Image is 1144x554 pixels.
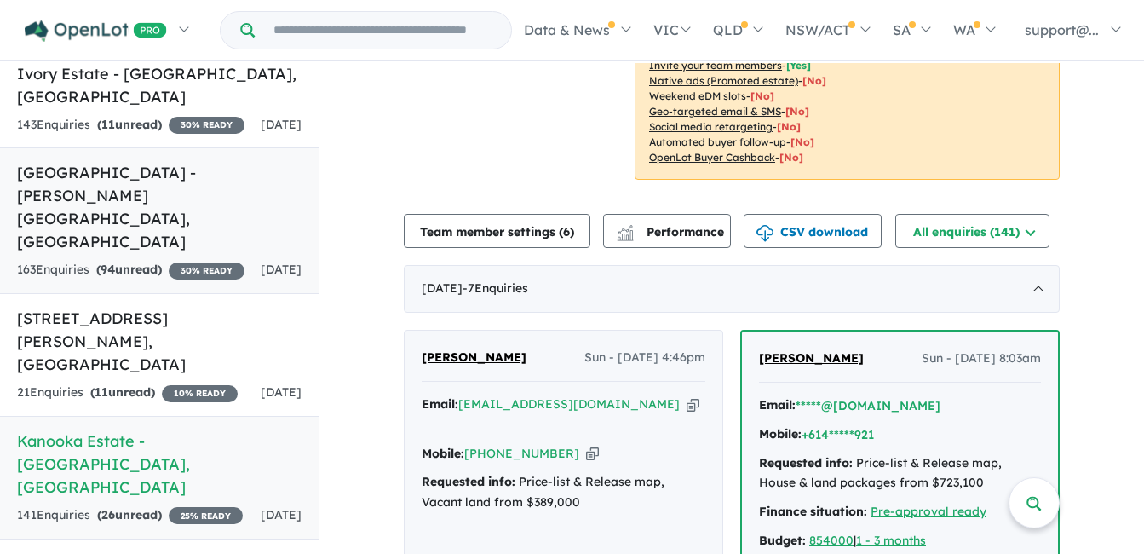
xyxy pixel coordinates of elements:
span: [DATE] [261,507,302,522]
span: [No] [802,74,826,87]
span: [ Yes ] [786,59,811,72]
span: 10 % READY [162,385,238,402]
a: Pre-approval ready [871,504,986,519]
strong: Email: [422,396,458,412]
span: Sun - [DATE] 8:03am [922,349,1041,369]
u: Native ads (Promoted estate) [649,74,798,87]
strong: ( unread) [90,384,155,400]
div: 21 Enquir ies [17,383,238,403]
a: [EMAIL_ADDRESS][DOMAIN_NAME] [458,396,680,412]
button: Team member settings (6) [404,214,590,248]
u: Weekend eDM slots [649,89,746,102]
div: | [759,531,1041,551]
span: Sun - [DATE] 4:46pm [584,348,705,368]
span: - 7 Enquir ies [463,280,528,296]
span: 25 % READY [169,507,243,524]
span: Performance [619,224,724,239]
span: [No] [779,151,803,164]
a: [PERSON_NAME] [422,348,526,368]
h5: Kanooka Estate - [GEOGRAPHIC_DATA] , [GEOGRAPHIC_DATA] [17,430,302,499]
u: Geo-targeted email & SMS [649,105,781,118]
strong: Email: [759,397,796,413]
button: Performance [603,214,731,248]
strong: Finance situation: [759,504,867,519]
u: Social media retargeting [649,120,773,133]
h5: [STREET_ADDRESS][PERSON_NAME] , [GEOGRAPHIC_DATA] [17,307,302,376]
input: Try estate name, suburb, builder or developer [258,12,508,49]
button: CSV download [744,214,882,248]
div: 163 Enquir ies [17,260,244,280]
strong: ( unread) [96,262,162,277]
div: 141 Enquir ies [17,505,243,526]
strong: ( unread) [97,117,162,132]
button: Copy [586,445,599,463]
strong: ( unread) [97,507,162,522]
img: download icon [756,225,773,242]
span: [DATE] [261,384,302,400]
span: 94 [101,262,115,277]
u: OpenLot Buyer Cashback [649,151,775,164]
span: [No] [785,105,809,118]
span: 11 [101,117,115,132]
span: 30 % READY [169,263,244,280]
a: 1 - 3 months [856,533,926,548]
span: 26 [101,507,115,522]
strong: Requested info: [759,455,853,470]
h5: Ivory Estate - [GEOGRAPHIC_DATA] , [GEOGRAPHIC_DATA] [17,62,302,108]
button: Copy [687,395,699,413]
img: bar-chart.svg [617,230,634,241]
img: line-chart.svg [618,225,633,234]
u: Invite your team members [649,59,782,72]
div: 143 Enquir ies [17,115,244,136]
a: [PERSON_NAME] [759,349,864,369]
span: [No] [750,89,774,102]
span: 30 % READY [169,117,244,134]
strong: Mobile: [759,426,802,441]
div: [DATE] [404,265,1060,313]
div: Price-list & Release map, Vacant land from $389,000 [422,472,705,513]
span: [No] [777,120,801,133]
div: Price-list & Release map, House & land packages from $723,100 [759,453,1041,494]
u: Automated buyer follow-up [649,136,786,148]
span: 11 [95,384,108,400]
span: [PERSON_NAME] [759,350,864,366]
strong: Mobile: [422,446,464,461]
img: Openlot PRO Logo White [25,20,167,42]
span: [No] [790,136,814,148]
a: 854000 [809,533,854,548]
h5: [GEOGRAPHIC_DATA] - [PERSON_NAME][GEOGRAPHIC_DATA] , [GEOGRAPHIC_DATA] [17,161,302,253]
span: 6 [563,224,570,239]
a: [PHONE_NUMBER] [464,446,579,461]
span: [PERSON_NAME] [422,349,526,365]
span: [DATE] [261,117,302,132]
button: All enquiries (141) [895,214,1049,248]
strong: Budget: [759,533,806,548]
span: support@... [1025,21,1099,38]
strong: Requested info: [422,474,515,489]
span: [DATE] [261,262,302,277]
